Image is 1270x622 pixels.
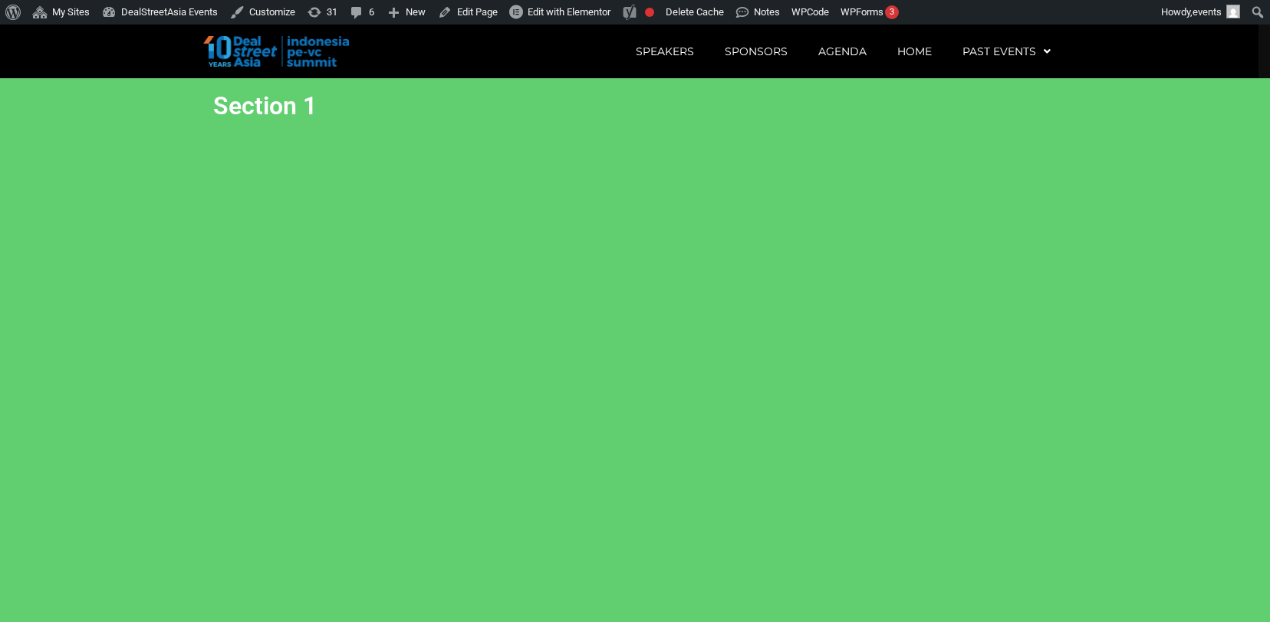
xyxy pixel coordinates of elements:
a: Agenda [803,34,882,69]
a: Home [882,34,947,69]
div: Focus keyphrase not set [645,8,654,17]
span: events [1193,6,1222,18]
h2: Section 1 [213,94,627,118]
a: Past Events [947,34,1066,69]
a: Speakers [620,34,709,69]
div: 3 [885,5,899,19]
span: Edit with Elementor [528,6,610,18]
a: Sponsors [709,34,803,69]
